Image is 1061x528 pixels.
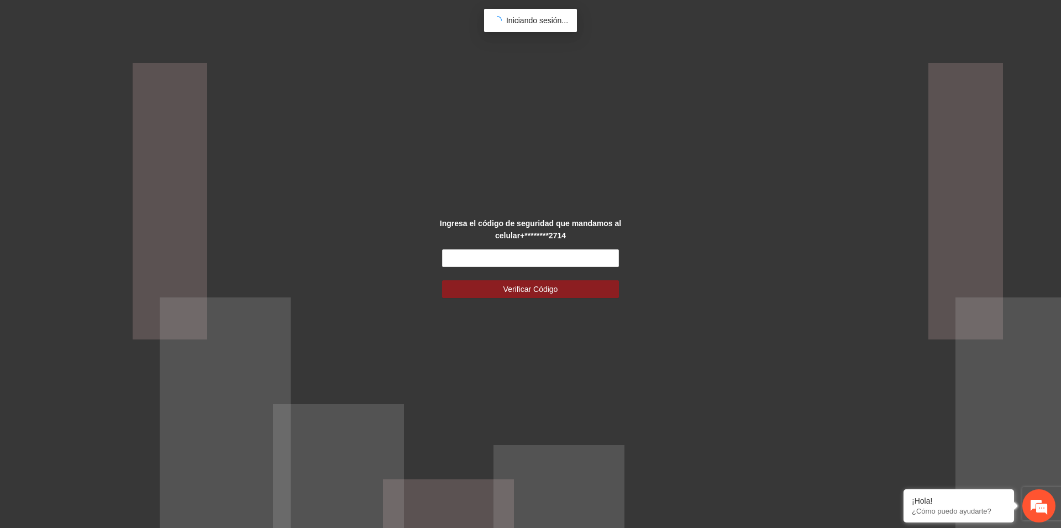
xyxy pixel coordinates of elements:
[503,283,558,295] span: Verificar Código
[440,219,621,240] strong: Ingresa el código de seguridad que mandamos al celular +********2714
[492,15,502,26] span: loading
[442,280,619,298] button: Verificar Código
[912,507,1006,515] p: ¿Cómo puedo ayudarte?
[506,16,568,25] span: Iniciando sesión...
[912,496,1006,505] div: ¡Hola!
